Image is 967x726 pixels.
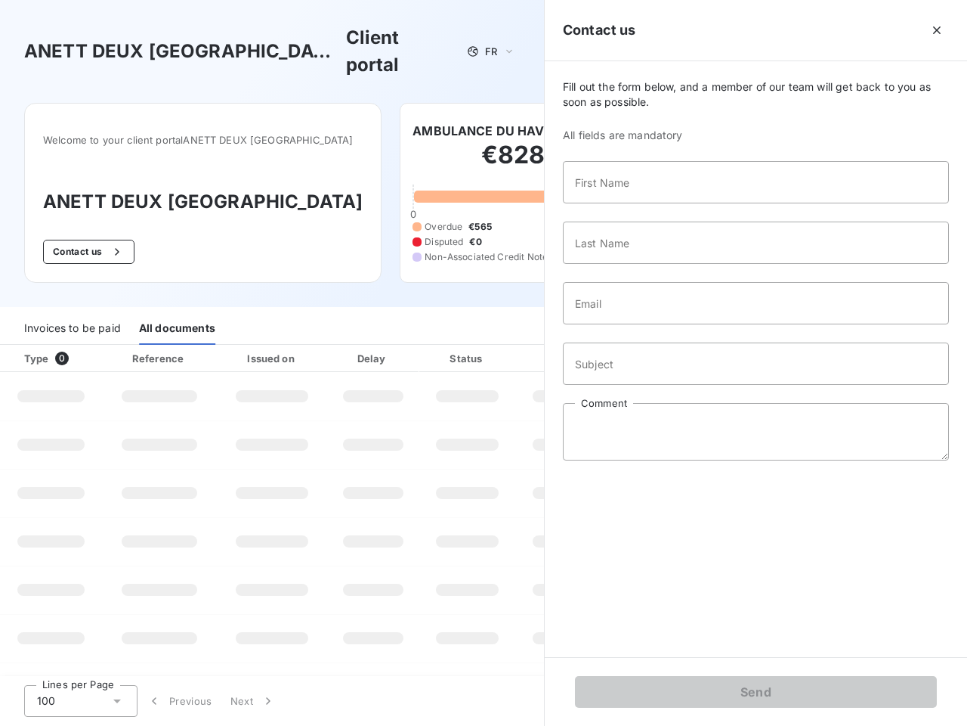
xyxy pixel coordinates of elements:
[563,161,949,203] input: placeholder
[221,685,285,717] button: Next
[412,140,653,185] h2: €828.90
[563,343,949,385] input: placeholder
[425,235,463,249] span: Disputed
[575,676,937,708] button: Send
[55,352,69,365] span: 0
[518,351,615,366] div: Amount
[24,313,121,345] div: Invoices to be paid
[15,351,99,366] div: Type
[139,313,215,345] div: All documents
[425,250,552,264] span: Non-Associated Credit Notes
[422,351,512,366] div: Status
[132,352,184,365] div: Reference
[563,20,636,41] h5: Contact us
[563,222,949,264] input: placeholder
[412,122,653,140] h6: AMBULANCE DU HAVRE - C230407400
[37,693,55,709] span: 100
[485,45,497,57] span: FR
[24,38,340,65] h3: ANETT DEUX [GEOGRAPHIC_DATA]
[330,351,416,366] div: Delay
[410,208,416,220] span: 0
[43,188,363,216] h3: ANETT DEUX [GEOGRAPHIC_DATA]
[43,240,134,264] button: Contact us
[563,128,949,143] span: All fields are mandatory
[220,351,324,366] div: Issued on
[346,24,456,79] h3: Client portal
[563,282,949,324] input: placeholder
[468,220,492,234] span: €565
[563,79,949,110] span: Fill out the form below, and a member of our team will get back to you as soon as possible.
[137,685,221,717] button: Previous
[43,134,363,146] span: Welcome to your client portal ANETT DEUX [GEOGRAPHIC_DATA]
[425,220,462,234] span: Overdue
[469,235,481,249] span: €0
